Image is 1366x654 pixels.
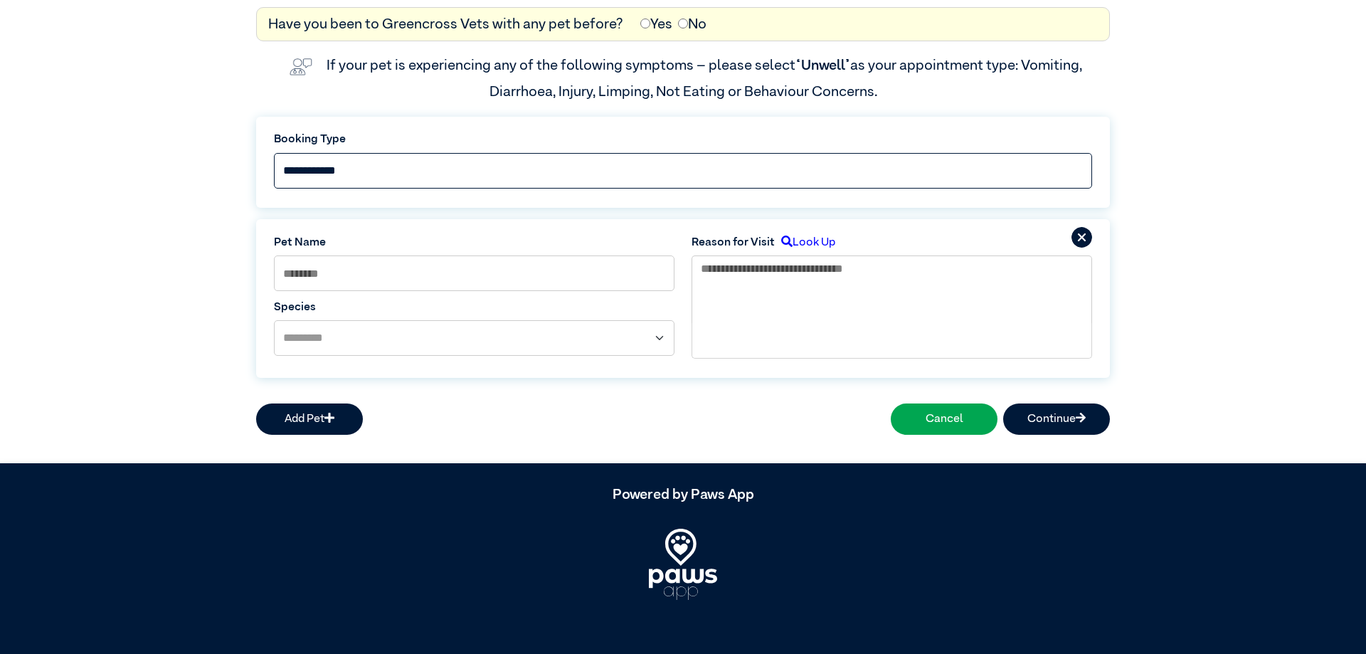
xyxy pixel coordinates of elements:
label: Reason for Visit [692,234,775,251]
label: Species [274,299,674,316]
label: No [678,14,706,35]
label: Yes [640,14,672,35]
label: Have you been to Greencross Vets with any pet before? [268,14,623,35]
span: “Unwell” [795,58,850,73]
button: Continue [1003,404,1110,435]
button: Add Pet [256,404,363,435]
label: Look Up [775,234,835,251]
h5: Powered by Paws App [256,486,1110,503]
label: Booking Type [274,131,1092,148]
input: Yes [640,19,650,28]
label: If your pet is experiencing any of the following symptoms – please select as your appointment typ... [327,58,1085,98]
label: Pet Name [274,234,674,251]
img: vet [284,53,318,81]
button: Cancel [891,404,997,435]
input: No [678,19,688,28]
img: PawsApp [649,529,717,600]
